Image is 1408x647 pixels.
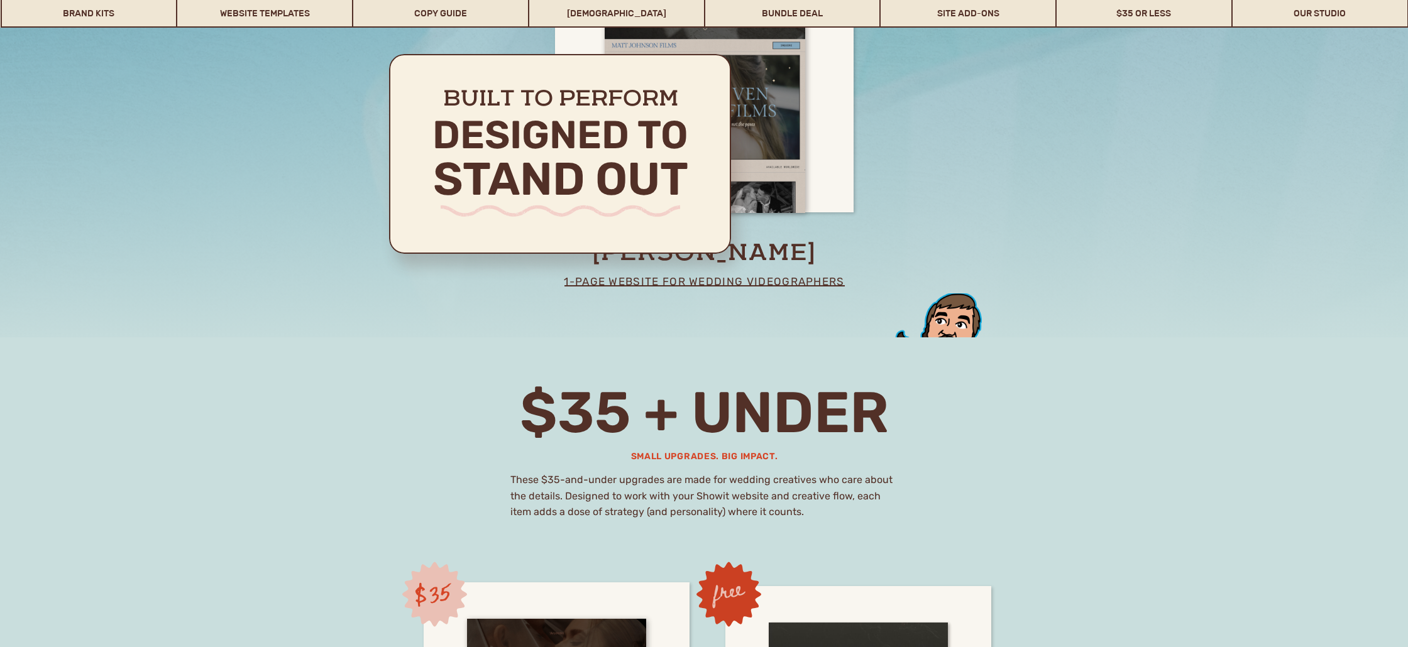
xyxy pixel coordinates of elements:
p: These $35-and-under upgrades are made for wedding creatives who care about the details. Designed ... [510,472,898,524]
h3: $35 [404,578,459,611]
h2: Built to perform [404,87,717,114]
a: [PERSON_NAME] [575,238,834,264]
p: 1-page website for wedding videographers [563,272,845,290]
h2: stand out [393,154,727,215]
h2: $35 + under [409,381,999,443]
h3: Small upgrades. Big impact. [519,450,889,465]
h2: Designed to [404,114,717,158]
h3: free [700,574,756,607]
